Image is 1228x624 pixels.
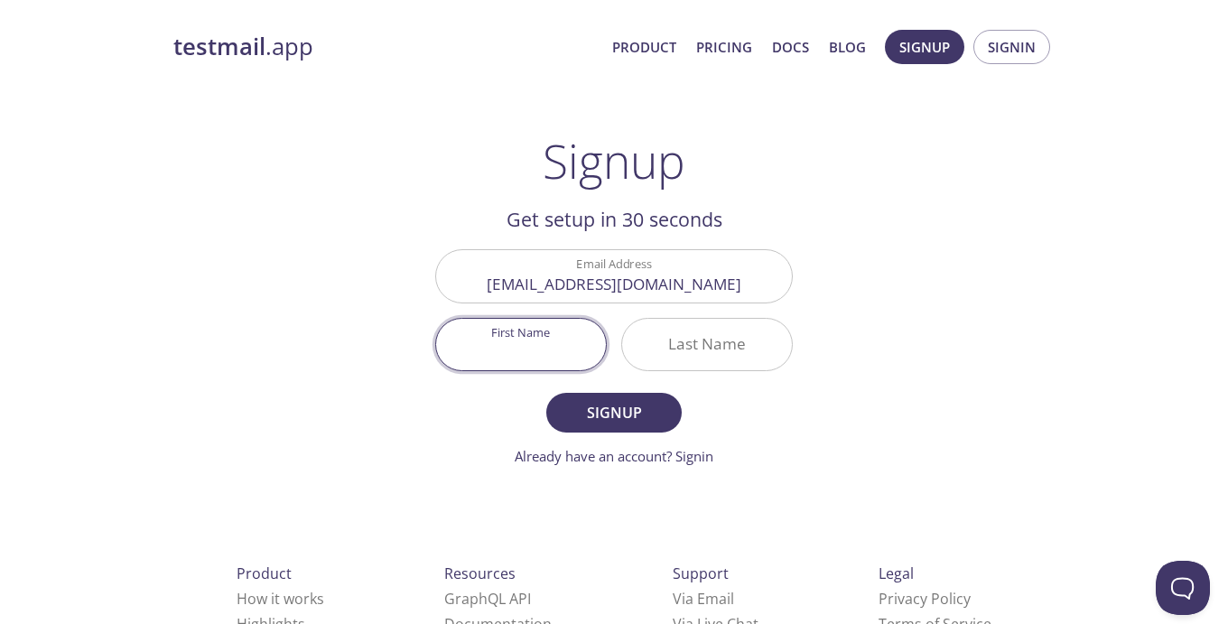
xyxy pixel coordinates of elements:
span: Support [673,563,729,583]
button: Signup [546,393,682,433]
a: Product [612,35,676,59]
h2: Get setup in 30 seconds [435,204,793,235]
a: Blog [829,35,866,59]
a: Docs [772,35,809,59]
a: Via Email [673,589,734,609]
a: How it works [237,589,324,609]
a: Privacy Policy [879,589,971,609]
a: Already have an account? Signin [515,447,713,465]
a: testmail.app [173,32,598,62]
iframe: Help Scout Beacon - Open [1156,561,1210,615]
button: Signin [973,30,1050,64]
strong: testmail [173,31,265,62]
a: Pricing [696,35,752,59]
h1: Signup [543,134,685,188]
span: Product [237,563,292,583]
span: Resources [444,563,516,583]
span: Legal [879,563,914,583]
span: Signup [566,400,662,425]
span: Signin [988,35,1036,59]
a: GraphQL API [444,589,531,609]
button: Signup [885,30,964,64]
span: Signup [899,35,950,59]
